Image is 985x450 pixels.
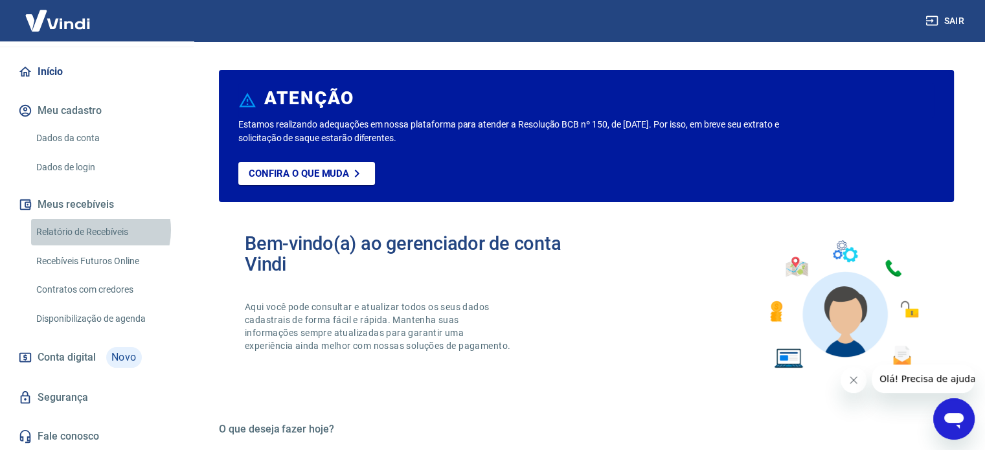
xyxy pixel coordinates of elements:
a: Confira o que muda [238,162,375,185]
a: Recebíveis Futuros Online [31,248,178,275]
a: Início [16,58,178,86]
a: Segurança [16,383,178,412]
iframe: Fechar mensagem [841,367,866,393]
img: Vindi [16,1,100,40]
p: Confira o que muda [249,168,349,179]
iframe: Botão para abrir a janela de mensagens [933,398,975,440]
button: Sair [923,9,969,33]
a: Dados da conta [31,125,178,152]
span: Olá! Precisa de ajuda? [8,9,109,19]
a: Disponibilização de agenda [31,306,178,332]
iframe: Mensagem da empresa [872,365,975,393]
button: Meus recebíveis [16,190,178,219]
button: Meu cadastro [16,96,178,125]
a: Dados de login [31,154,178,181]
a: Contratos com credores [31,276,178,303]
h2: Bem-vindo(a) ao gerenciador de conta Vindi [245,233,587,275]
img: Imagem de um avatar masculino com diversos icones exemplificando as funcionalidades do gerenciado... [758,233,928,376]
h6: ATENÇÃO [264,92,354,105]
h5: O que deseja fazer hoje? [219,423,954,436]
p: Aqui você pode consultar e atualizar todos os seus dados cadastrais de forma fácil e rápida. Mant... [245,300,513,352]
span: Conta digital [38,348,96,366]
p: Estamos realizando adequações em nossa plataforma para atender a Resolução BCB nº 150, de [DATE].... [238,118,795,145]
span: Novo [106,347,142,368]
a: Relatório de Recebíveis [31,219,178,245]
a: Conta digitalNovo [16,342,178,373]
